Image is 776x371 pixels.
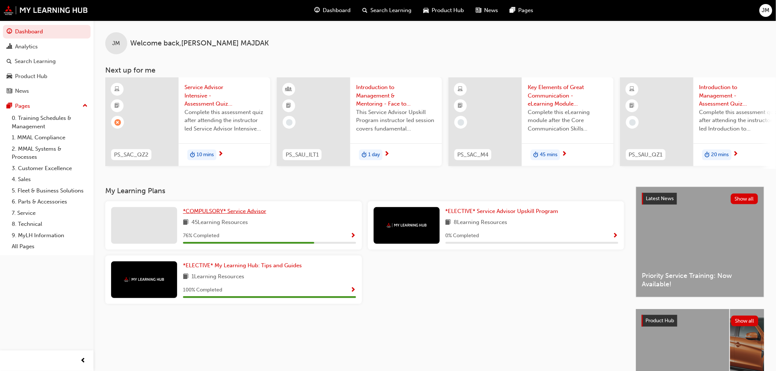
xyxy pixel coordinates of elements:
span: booktick-icon [458,101,463,111]
span: learningRecordVerb_NONE-icon [629,119,636,126]
a: News [3,84,91,98]
a: Latest NewsShow allPriority Service Training: Now Available! [636,187,764,297]
span: book-icon [183,218,188,227]
span: next-icon [733,151,739,158]
span: guage-icon [7,29,12,35]
a: PS_SAU_ILT1Introduction to Management & Mentoring - Face to Face Instructor Led Training (Service... [277,77,442,166]
a: 7. Service [9,207,91,219]
a: mmal [4,5,88,15]
span: duration-icon [362,150,367,160]
span: learningResourceType_INSTRUCTOR_LED-icon [286,85,292,94]
span: *COMPULSORY* Service Advisor [183,208,266,214]
a: 3. Customer Excellence [9,163,91,174]
span: guage-icon [314,6,320,15]
span: 76 % Completed [183,232,219,240]
span: Welcome back , [PERSON_NAME] MAJDAK [130,39,269,48]
span: *ELECTIVE* Service Advisor Upskill Program [446,208,559,214]
h3: Next up for me [94,66,776,74]
span: booktick-icon [115,101,120,111]
span: This Service Advisor Upskill Program instructor led session covers fundamental management styles ... [356,108,436,133]
a: PS_SAC_QZ2Service Advisor Intensive - Assessment Quiz (Service Advisor Core Program)Complete this... [105,77,270,166]
img: mmal [387,223,427,228]
span: PS_SAU_QZ1 [629,151,663,159]
img: mmal [124,277,164,282]
span: Complete this assessment quiz after attending the instructor led Service Advisor Intensive sessio... [184,108,264,133]
span: search-icon [362,6,367,15]
button: DashboardAnalyticsSearch LearningProduct HubNews [3,23,91,99]
span: learningRecordVerb_NONE-icon [458,119,464,126]
span: Latest News [646,195,674,202]
span: Priority Service Training: Now Available! [642,272,758,288]
span: duration-icon [190,150,195,160]
span: 20 mins [711,151,729,159]
div: Search Learning [15,57,56,66]
span: 45 mins [540,151,557,159]
span: car-icon [7,73,12,80]
span: duration-icon [533,150,538,160]
span: Show Progress [351,287,356,294]
span: book-icon [446,218,451,227]
a: 2. MMAL Systems & Processes [9,143,91,163]
div: Pages [15,102,30,110]
span: prev-icon [81,356,86,366]
span: Product Hub [432,6,464,15]
span: 1 Learning Resources [191,272,244,282]
span: news-icon [7,88,12,95]
a: *COMPULSORY* Service Advisor [183,207,269,216]
span: Complete this eLearning module after the Core Communication Skills instructor led session from th... [528,108,608,133]
a: car-iconProduct Hub [417,3,470,18]
span: chart-icon [7,44,12,50]
span: 45 Learning Resources [191,218,248,227]
a: Latest NewsShow all [642,193,758,205]
span: Dashboard [323,6,351,15]
span: 8 Learning Resources [454,218,508,227]
button: Show Progress [613,231,618,240]
button: Pages [3,99,91,113]
span: News [484,6,498,15]
div: Analytics [15,43,38,51]
span: Pages [518,6,533,15]
a: 0. Training Schedules & Management [9,113,91,132]
span: Show Progress [613,233,618,239]
a: PS_SAC_M4Key Elements of Great Communication - eLearning Module (Service Advisor Core Program)Com... [449,77,614,166]
span: car-icon [423,6,429,15]
span: 100 % Completed [183,286,222,294]
span: JM [762,6,770,15]
span: learningRecordVerb_FAIL-icon [114,119,121,126]
span: learningResourceType_ELEARNING-icon [115,85,120,94]
span: PS_SAC_M4 [457,151,488,159]
span: Introduction to Management & Mentoring - Face to Face Instructor Led Training (Service Advisor Up... [356,83,436,108]
a: 8. Technical [9,218,91,230]
span: PS_SAU_ILT1 [286,151,319,159]
span: JM [113,39,120,48]
span: booktick-icon [286,101,292,111]
a: pages-iconPages [504,3,539,18]
button: JM [759,4,772,17]
span: booktick-icon [630,101,635,111]
span: PS_SAC_QZ2 [114,151,149,159]
button: Show Progress [351,286,356,295]
span: next-icon [218,151,223,158]
a: 9. MyLH Information [9,230,91,241]
h3: My Learning Plans [105,187,624,195]
span: Product Hub [646,317,674,324]
a: Product HubShow all [642,315,758,327]
a: 6. Parts & Accessories [9,196,91,207]
span: news-icon [476,6,481,15]
a: search-iconSearch Learning [356,3,417,18]
span: learningResourceType_ELEARNING-icon [630,85,635,94]
button: Show Progress [351,231,356,240]
a: Product Hub [3,70,91,83]
div: News [15,87,29,95]
span: book-icon [183,272,188,282]
a: 4. Sales [9,174,91,185]
button: Show all [731,316,759,326]
span: next-icon [384,151,389,158]
a: Search Learning [3,55,91,68]
span: *ELECTIVE* My Learning Hub: Tips and Guides [183,262,302,269]
a: All Pages [9,241,91,252]
span: 10 mins [197,151,214,159]
a: news-iconNews [470,3,504,18]
span: 1 day [368,151,380,159]
a: *ELECTIVE* Service Advisor Upskill Program [446,207,561,216]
